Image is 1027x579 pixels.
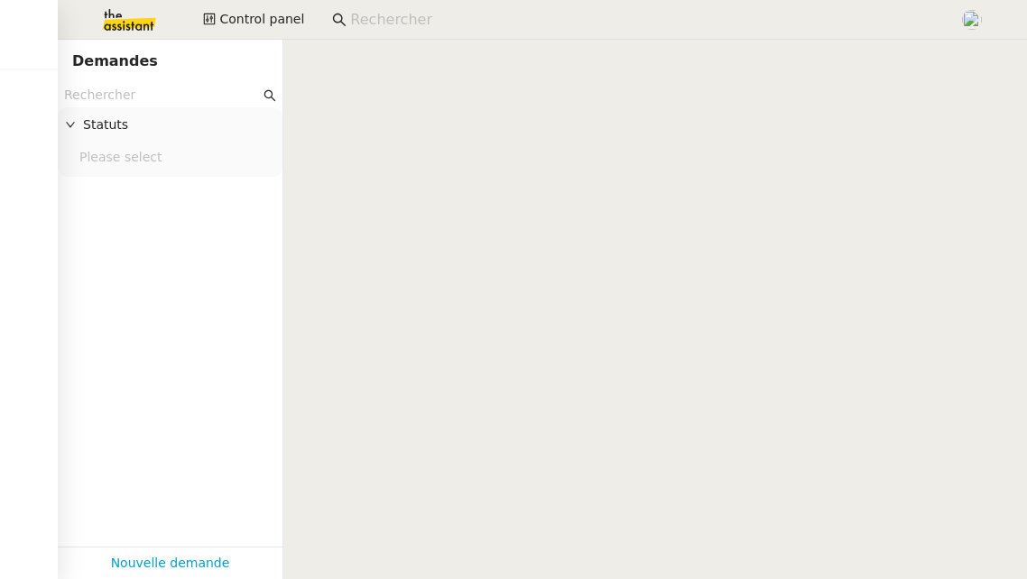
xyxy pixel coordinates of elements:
[111,553,230,574] a: Nouvelle demande
[192,7,315,32] button: Control panel
[219,9,304,30] span: Control panel
[962,10,982,30] img: users%2FPPrFYTsEAUgQy5cK5MCpqKbOX8K2%2Favatar%2FCapture%20d%E2%80%99e%CC%81cran%202023-06-05%20a%...
[350,8,941,32] input: Rechercher
[58,107,282,142] div: Statuts
[83,115,275,135] span: Statuts
[72,49,158,74] nz-page-header-title: Demandes
[64,85,260,106] input: Rechercher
